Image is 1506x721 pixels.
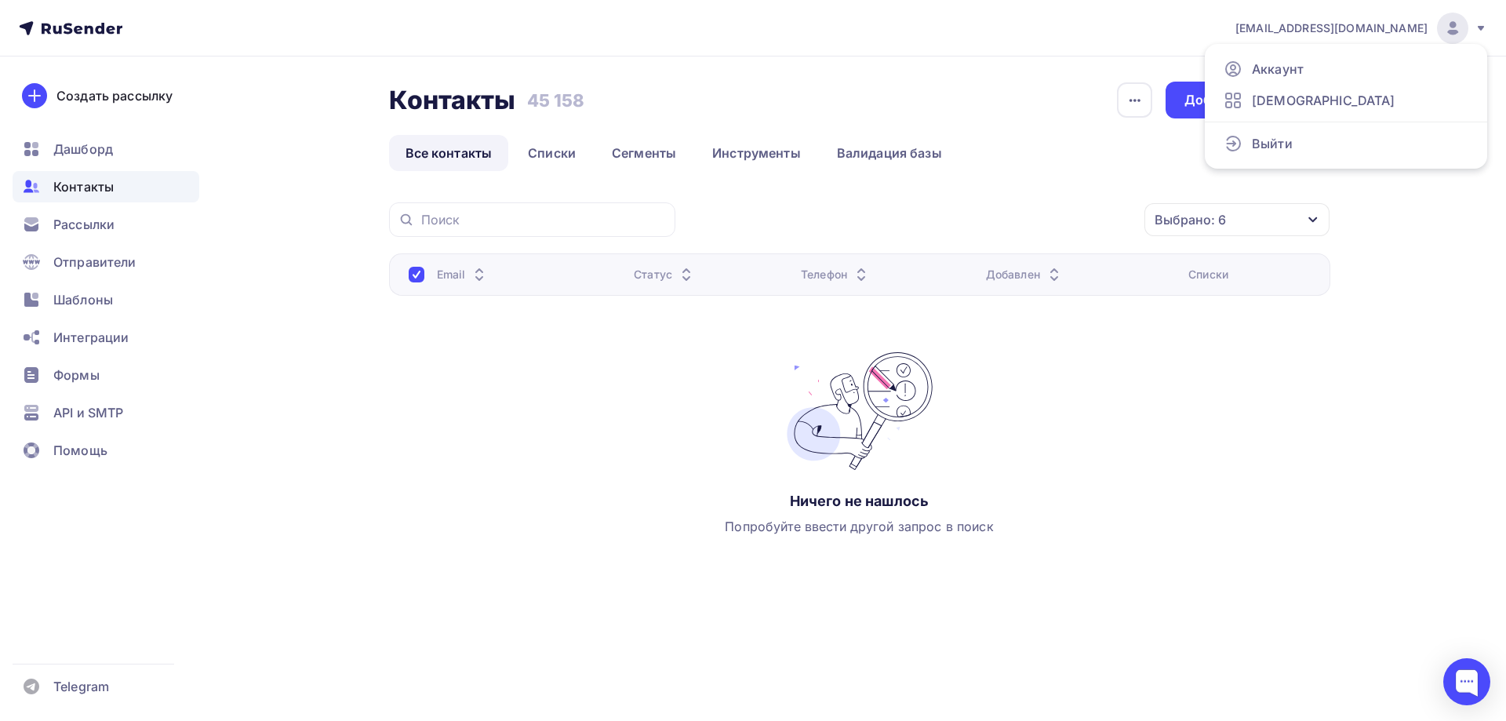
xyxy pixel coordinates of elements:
[13,209,199,240] a: Рассылки
[56,86,173,105] div: Создать рассылку
[53,403,123,422] span: API и SMTP
[1144,202,1330,237] button: Выбрано: 6
[1252,91,1395,110] span: [DEMOGRAPHIC_DATA]
[790,492,929,511] div: Ничего не нашлось
[53,140,113,158] span: Дашборд
[53,290,113,309] span: Шаблоны
[595,135,693,171] a: Сегменты
[13,133,199,165] a: Дашборд
[53,328,129,347] span: Интеграции
[389,135,509,171] a: Все контакты
[421,211,666,228] input: Поиск
[1184,91,1311,109] div: Добавить контакты
[1188,267,1228,282] div: Списки
[53,177,114,196] span: Контакты
[820,135,959,171] a: Валидация базы
[527,89,585,111] h3: 45 158
[1235,20,1428,36] span: [EMAIL_ADDRESS][DOMAIN_NAME]
[634,267,696,282] div: Статус
[437,267,489,282] div: Email
[13,246,199,278] a: Отправители
[1235,13,1487,44] a: [EMAIL_ADDRESS][DOMAIN_NAME]
[53,677,109,696] span: Telegram
[53,253,136,271] span: Отправители
[511,135,592,171] a: Списки
[1155,210,1226,229] div: Выбрано: 6
[696,135,817,171] a: Инструменты
[13,284,199,315] a: Шаблоны
[1252,134,1293,153] span: Выйти
[986,267,1064,282] div: Добавлен
[53,366,100,384] span: Формы
[53,441,107,460] span: Помощь
[1205,44,1487,169] ul: [EMAIL_ADDRESS][DOMAIN_NAME]
[13,171,199,202] a: Контакты
[13,359,199,391] a: Формы
[725,517,993,536] div: Попробуйте ввести другой запрос в поиск
[1252,60,1304,78] span: Аккаунт
[801,267,871,282] div: Телефон
[389,85,516,116] h2: Контакты
[53,215,115,234] span: Рассылки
